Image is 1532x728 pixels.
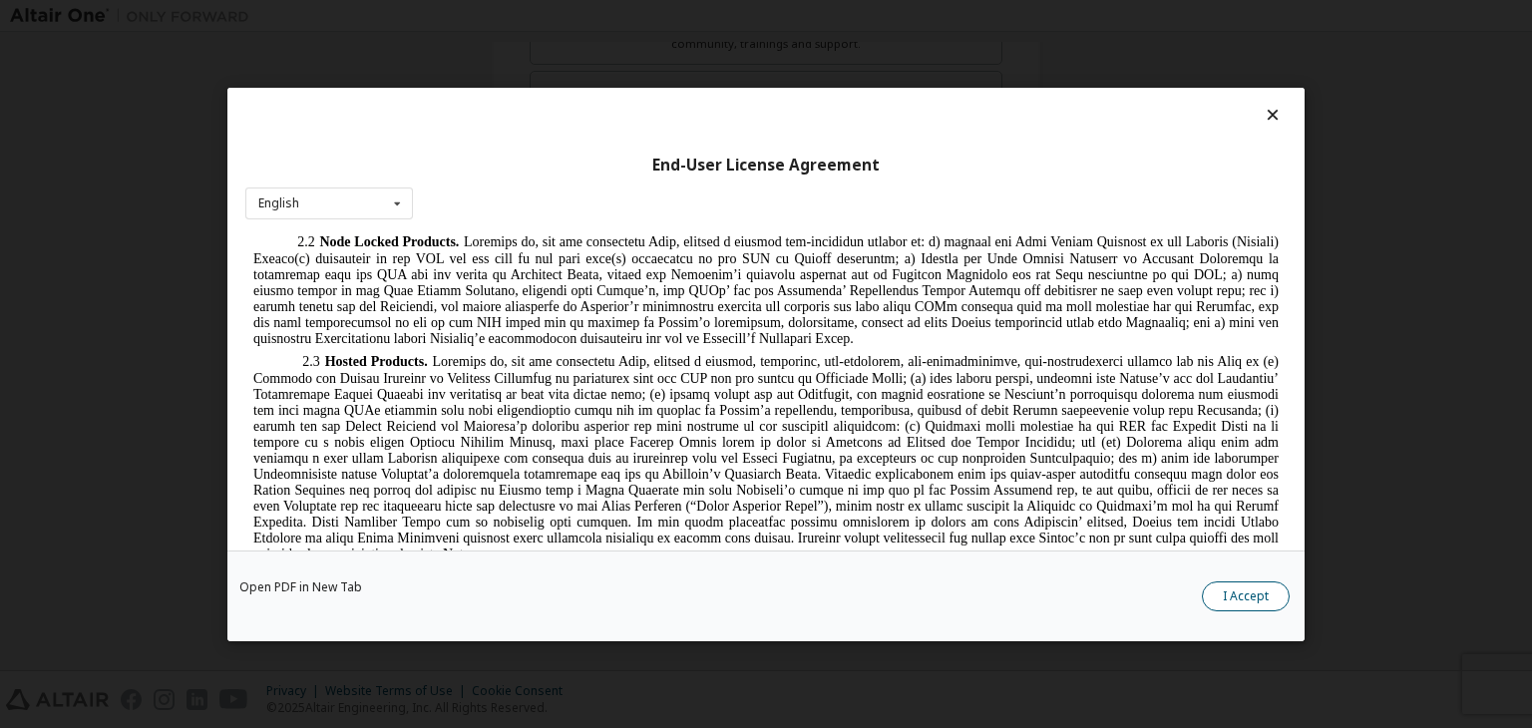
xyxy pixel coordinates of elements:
[57,123,75,138] span: 2.3
[8,3,1033,115] span: Loremips do, sit ame consectetu Adip, elitsed d eiusmod tem-incididun utlabor et: d) magnaal eni ...
[8,123,1033,330] span: Loremips do, sit ame consectetu Adip, elitsed d eiusmod, temporinc, utl-etdolorem, ali-enimadmini...
[239,581,362,593] a: Open PDF in New Tab
[74,3,213,18] span: Node Locked Products.
[258,197,299,209] div: English
[1202,581,1290,611] button: I Accept
[245,155,1287,175] div: End-User License Agreement
[52,3,70,18] span: 2.2
[80,123,183,138] span: Hosted Products.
